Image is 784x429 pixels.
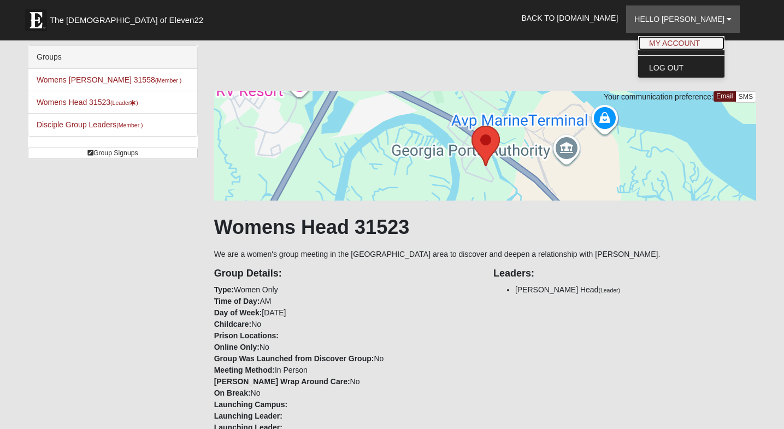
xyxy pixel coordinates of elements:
[50,15,203,26] span: The [DEMOGRAPHIC_DATA] of Eleven22
[28,148,198,159] a: Group Signups
[604,92,714,101] span: Your communication preference:
[515,284,756,296] li: [PERSON_NAME] Head
[110,99,138,106] small: (Leader )
[214,389,251,397] strong: On Break:
[116,122,143,128] small: (Member )
[214,343,260,351] strong: Online Only:
[214,285,234,294] strong: Type:
[214,354,374,363] strong: Group Was Launched from Discover Group:
[214,297,260,305] strong: Time of Day:
[513,4,626,32] a: Back to [DOMAIN_NAME]
[214,308,262,317] strong: Day of Week:
[214,268,477,280] h4: Group Details:
[735,91,757,103] a: SMS
[214,320,251,328] strong: Childcare:
[20,4,238,31] a: The [DEMOGRAPHIC_DATA] of Eleven22
[714,91,736,102] a: Email
[25,9,47,31] img: Eleven22 logo
[214,377,350,386] strong: [PERSON_NAME] Wrap Around Care:
[37,75,181,84] a: Womens [PERSON_NAME] 31558(Member )
[37,120,143,129] a: Disciple Group Leaders(Member )
[28,46,197,69] div: Groups
[638,36,724,50] a: My Account
[214,366,275,374] strong: Meeting Method:
[493,268,756,280] h4: Leaders:
[214,215,756,239] h1: Womens Head 31523
[626,5,740,33] a: Hello [PERSON_NAME]
[155,77,181,84] small: (Member )
[598,287,620,293] small: (Leader)
[37,98,138,107] a: Womens Head 31523(Leader)
[638,61,724,75] a: Log Out
[214,400,288,409] strong: Launching Campus:
[214,331,279,340] strong: Prison Locations:
[634,15,724,23] span: Hello [PERSON_NAME]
